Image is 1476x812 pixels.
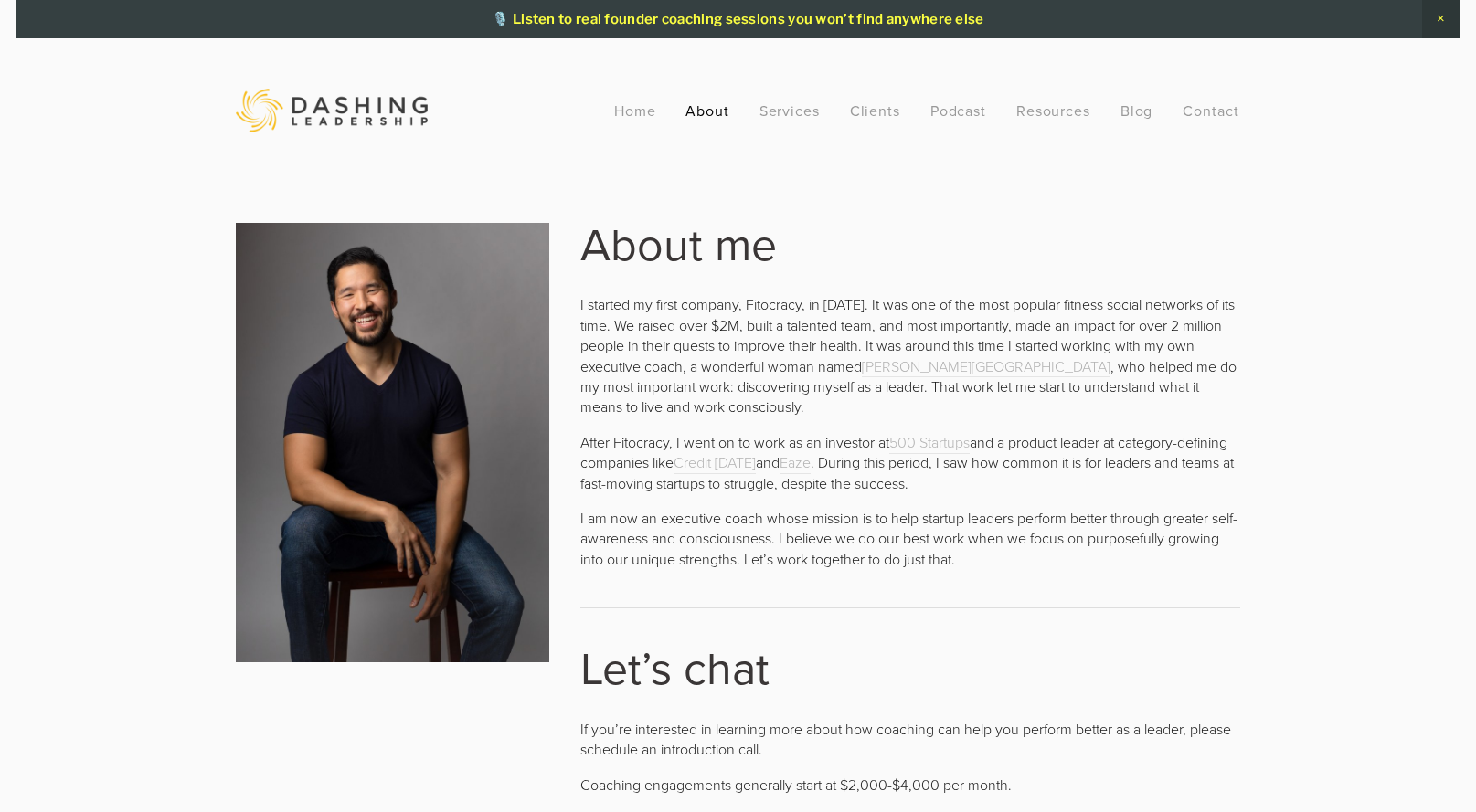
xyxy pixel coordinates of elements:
a: Contact [1183,94,1239,127]
p: Coaching engagements generally start at $2,000-$4,000 per month. [580,775,1240,795]
a: Clients [850,94,901,127]
img: Dashing Leadership [236,89,428,132]
a: Resources [1016,100,1091,121]
a: Credit [DATE] [674,452,756,474]
p: If you’re interested in learning more about how coaching can help you perform better as a leader,... [580,719,1240,760]
p: I am now an executive coach whose mission is to help startup leaders perform better through great... [580,508,1240,569]
h1: Let’s chat [580,647,1240,688]
a: About [685,94,729,127]
a: Home [614,94,656,127]
a: [PERSON_NAME][GEOGRAPHIC_DATA] [862,356,1110,378]
a: Services [759,94,821,127]
a: 500 Startups [889,432,970,454]
a: Podcast [930,94,987,127]
p: After Fitocracy, I went on to work as an investor at and a product leader at category-defining co... [580,432,1240,493]
a: Blog [1120,94,1153,127]
p: I started my first company, Fitocracy, in [DATE]. It was one of the most popular fitness social n... [580,294,1240,417]
h1: About me [580,223,1240,264]
a: Eaze [780,452,811,474]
